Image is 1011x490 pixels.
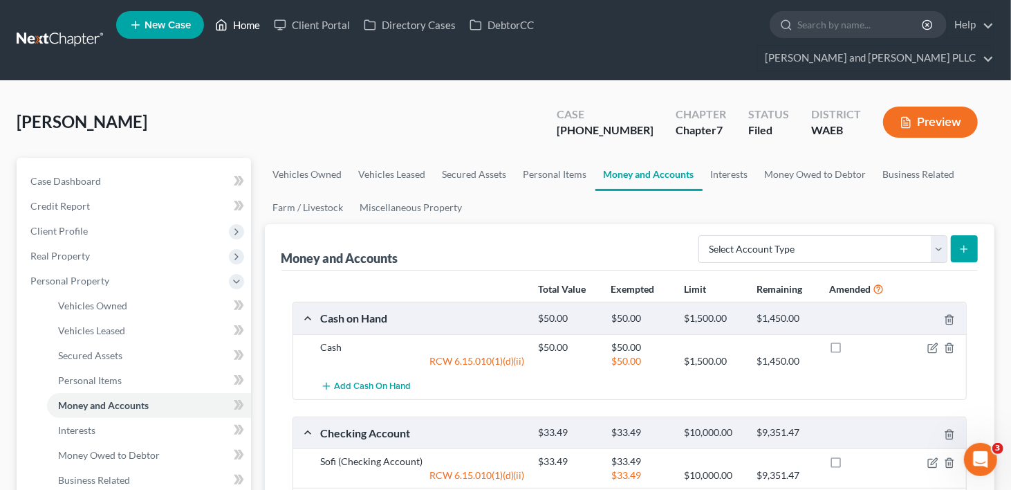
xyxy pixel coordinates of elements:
[58,399,149,411] span: Money and Accounts
[538,283,586,295] strong: Total Value
[875,158,963,191] a: Business Related
[47,318,251,343] a: Vehicles Leased
[267,12,357,37] a: Client Portal
[557,107,653,122] div: Case
[677,354,750,368] div: $1,500.00
[557,122,653,138] div: [PHONE_NUMBER]
[595,158,703,191] a: Money and Accounts
[811,122,861,138] div: WAEB
[750,469,822,482] div: $9,351.47
[758,46,994,71] a: [PERSON_NAME] and [PERSON_NAME] PLLC
[515,158,595,191] a: Personal Items
[757,283,802,295] strong: Remaining
[314,311,532,325] div: Cash on Hand
[314,455,532,469] div: Sofi (Checking Account)
[47,368,251,393] a: Personal Items
[757,158,875,191] a: Money Owed to Debtor
[265,191,352,224] a: Farm / Livestock
[604,341,677,354] div: $50.00
[314,354,532,368] div: RCW 6.15.010(1)(d)(ii)
[58,300,127,311] span: Vehicles Owned
[604,354,677,368] div: $50.00
[208,12,267,37] a: Home
[748,107,789,122] div: Status
[677,312,750,325] div: $1,500.00
[750,426,822,439] div: $9,351.47
[611,283,655,295] strong: Exempted
[992,443,1003,454] span: 3
[676,122,726,138] div: Chapter
[716,123,723,136] span: 7
[30,175,101,187] span: Case Dashboard
[684,283,706,295] strong: Limit
[335,381,411,392] span: Add Cash on Hand
[58,424,95,436] span: Interests
[58,325,125,336] span: Vehicles Leased
[883,107,978,138] button: Preview
[829,283,871,295] strong: Amended
[47,343,251,368] a: Secured Assets
[19,194,251,219] a: Credit Report
[30,250,90,262] span: Real Property
[314,426,532,440] div: Checking Account
[265,158,351,191] a: Vehicles Owned
[357,12,463,37] a: Directory Cases
[748,122,789,138] div: Filed
[604,455,677,469] div: $33.49
[314,341,532,354] div: Cash
[604,426,677,439] div: $33.49
[58,374,122,386] span: Personal Items
[145,20,191,30] span: New Case
[47,443,251,468] a: Money Owed to Debtor
[434,158,515,191] a: Secured Assets
[30,225,88,237] span: Client Profile
[17,111,147,131] span: [PERSON_NAME]
[463,12,541,37] a: DebtorCC
[677,469,750,482] div: $10,000.00
[811,107,861,122] div: District
[58,474,130,486] span: Business Related
[532,426,604,439] div: $33.49
[532,455,604,469] div: $33.49
[604,312,677,325] div: $50.00
[30,200,90,212] span: Credit Report
[604,469,677,482] div: $33.49
[30,275,109,287] span: Personal Property
[281,250,398,266] div: Money and Accounts
[532,341,604,354] div: $50.00
[47,393,251,418] a: Money and Accounts
[677,426,750,439] div: $10,000.00
[352,191,471,224] a: Miscellaneous Property
[47,293,251,318] a: Vehicles Owned
[676,107,726,122] div: Chapter
[321,374,411,399] button: Add Cash on Hand
[532,312,604,325] div: $50.00
[58,350,122,361] span: Secured Assets
[750,312,822,325] div: $1,450.00
[19,169,251,194] a: Case Dashboard
[47,418,251,443] a: Interests
[351,158,434,191] a: Vehicles Leased
[703,158,757,191] a: Interests
[750,354,822,368] div: $1,450.00
[964,443,997,476] iframe: Intercom live chat
[58,449,160,461] span: Money Owed to Debtor
[797,12,924,37] input: Search by name...
[314,469,532,482] div: RCW 6.15.010(1)(d)(ii)
[947,12,994,37] a: Help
